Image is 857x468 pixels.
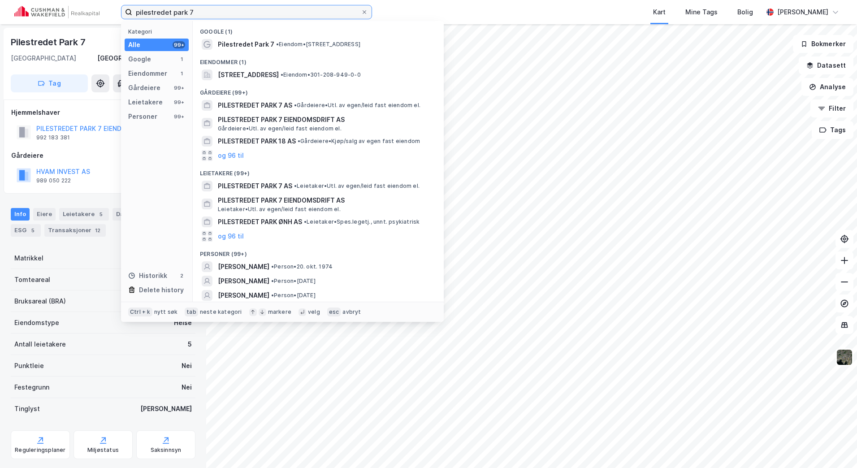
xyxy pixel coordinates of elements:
span: [STREET_ADDRESS] [218,69,279,80]
div: Leietakere (99+) [193,163,444,179]
div: Reguleringsplaner [15,446,65,454]
div: nytt søk [154,308,178,316]
div: Mine Tags [685,7,718,17]
span: • [271,263,274,270]
div: tab [185,308,198,316]
span: PILESTREDET PARK 7 EIENDOMSDRIFT AS [218,114,433,125]
div: Hjemmelshaver [11,107,195,118]
div: Tomteareal [14,274,50,285]
div: Leietakere [59,208,109,221]
div: Matrikkel [14,253,43,264]
img: 9k= [836,349,853,366]
div: Ctrl + k [128,308,152,316]
div: 99+ [173,99,185,106]
div: 1 [178,56,185,63]
div: Festegrunn [14,382,49,393]
div: Gårdeiere [11,150,195,161]
button: og 96 til [218,231,244,242]
div: 5 [96,210,105,219]
span: Leietaker • Utl. av egen/leid fast eiendom el. [218,206,341,213]
span: • [276,41,279,48]
div: 1 [178,70,185,77]
button: Tags [812,121,853,139]
span: • [304,218,307,225]
span: Gårdeiere • Kjøp/salg av egen fast eiendom [298,138,420,145]
div: Eiere [33,208,56,221]
span: • [298,138,300,144]
div: markere [268,308,291,316]
div: Personer [128,111,157,122]
div: Gårdeiere [128,82,160,93]
div: Punktleie [14,360,44,371]
div: 99+ [173,41,185,48]
div: avbryt [342,308,361,316]
div: 99+ [173,84,185,91]
div: Google (1) [193,21,444,37]
div: [PERSON_NAME] [777,7,828,17]
div: [GEOGRAPHIC_DATA], 208/949 [97,53,195,64]
span: [PERSON_NAME] [218,290,269,301]
div: 992 183 381 [36,134,70,141]
button: Analyse [801,78,853,96]
button: Bokmerker [793,35,853,53]
iframe: Chat Widget [812,425,857,468]
div: 12 [93,226,102,235]
span: • [294,102,297,108]
div: Eiendommer (1) [193,52,444,68]
div: Transaksjoner [44,224,106,237]
div: Bruksareal (BRA) [14,296,66,307]
div: 2 [178,272,185,279]
div: Bolig [737,7,753,17]
span: PILESTREDET PARK ØNH AS [218,217,302,227]
span: PILESTREDET PARK 7 AS [218,181,292,191]
div: 989 050 222 [36,177,71,184]
div: 5 [28,226,37,235]
div: Alle [128,39,140,50]
span: • [281,71,283,78]
button: Datasett [799,56,853,74]
span: PILESTREDET PARK 7 AS [218,100,292,111]
div: Antall leietakere [14,339,66,350]
div: 99+ [173,113,185,120]
span: Person • [DATE] [271,277,316,285]
div: Kontrollprogram for chat [812,425,857,468]
div: esc [327,308,341,316]
span: Person • [DATE] [271,292,316,299]
div: neste kategori [200,308,242,316]
span: [PERSON_NAME] [218,276,269,286]
span: • [294,182,297,189]
div: Helse [174,317,192,328]
span: Gårdeiere • Utl. av egen/leid fast eiendom el. [218,125,342,132]
div: Nei [182,382,192,393]
div: Leietakere [128,97,163,108]
div: Saksinnsyn [151,446,182,454]
div: Gårdeiere (99+) [193,82,444,98]
div: Eiendomstype [14,317,59,328]
div: Nei [182,360,192,371]
span: PILESTREDET PARK 7 EIENDOMSDRIFT AS [218,195,433,206]
div: ESG [11,224,41,237]
div: Datasett [113,208,157,221]
div: velg [308,308,320,316]
span: PILESTREDET PARK 18 AS [218,136,296,147]
span: Person • 20. okt. 1974 [271,263,333,270]
div: [GEOGRAPHIC_DATA] [11,53,76,64]
div: Google [128,54,151,65]
div: Pilestredet Park 7 [11,35,87,49]
span: Leietaker • Spes.legetj., unnt. psykiatrisk [304,218,420,225]
span: • [271,292,274,299]
div: Kategori [128,28,189,35]
span: Eiendom • 301-208-949-0-0 [281,71,361,78]
span: [PERSON_NAME] [218,261,269,272]
div: Delete history [139,285,184,295]
button: Tag [11,74,88,92]
span: Leietaker • Utl. av egen/leid fast eiendom el. [294,182,420,190]
div: Miljøstatus [87,446,119,454]
div: [PERSON_NAME] [140,403,192,414]
span: • [271,277,274,284]
div: 5 [188,339,192,350]
img: cushman-wakefield-realkapital-logo.202ea83816669bd177139c58696a8fa1.svg [14,6,100,18]
div: Personer (99+) [193,243,444,260]
div: Info [11,208,30,221]
div: Eiendommer [128,68,167,79]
